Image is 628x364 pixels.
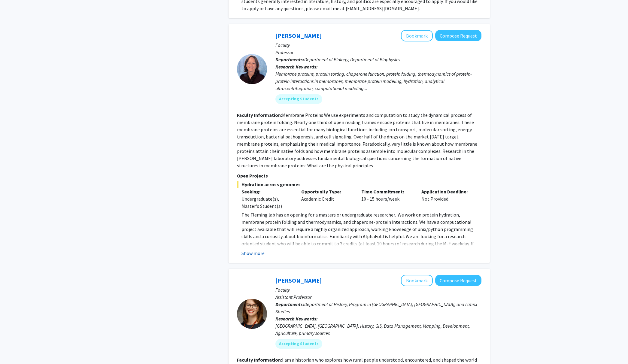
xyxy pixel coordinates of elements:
p: Time Commitment: [361,188,412,195]
a: [PERSON_NAME] [275,32,322,39]
p: The Fleming lab has an opening for a masters or undergraduate researcher. We work on protein hydr... [241,211,481,269]
span: Department of History, Program in [GEOGRAPHIC_DATA], [GEOGRAPHIC_DATA], and Latinx Studies [275,301,477,314]
div: [GEOGRAPHIC_DATA], [GEOGRAPHIC_DATA], History, GIS, Data Management, Mapping, Development, Agricu... [275,322,481,337]
mat-chip: Accepting Students [275,94,322,104]
button: Compose Request to Casey Lurtz [435,275,481,286]
p: Professor [275,49,481,56]
button: Show more [241,250,265,257]
span: Hydration across genomes [237,181,481,188]
a: [PERSON_NAME] [275,277,322,284]
b: Faculty Information: [237,357,282,363]
div: Membrane proteins, protein sorting, chaperone function, protein folding, thermodynamics of protei... [275,70,481,92]
iframe: Chat [5,337,26,359]
button: Add Casey Lurtz to Bookmarks [401,275,433,286]
p: Faculty [275,286,481,293]
b: Faculty Information: [237,112,282,118]
div: Not Provided [417,188,477,210]
p: Faculty [275,41,481,49]
p: Seeking: [241,188,293,195]
b: Research Keywords: [275,316,318,322]
div: Undergraduate(s), Master's Student(s) [241,195,293,210]
div: 10 - 15 hours/week [357,188,417,210]
p: Assistant Professor [275,293,481,301]
p: Opportunity Type: [301,188,352,195]
b: Research Keywords: [275,64,318,70]
div: Academic Credit [297,188,357,210]
button: Compose Request to Karen Fleming [435,30,481,41]
p: Open Projects [237,172,481,179]
b: Departments: [275,56,304,62]
mat-chip: Accepting Students [275,339,322,349]
fg-read-more: Membrane Proteins We use experiments and computation to study the dynamical process of membrane p... [237,112,477,168]
p: Application Deadline: [421,188,472,195]
button: Add Karen Fleming to Bookmarks [401,30,433,41]
span: Department of Biology, Department of Biophysics [304,56,400,62]
b: Departments: [275,301,304,307]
